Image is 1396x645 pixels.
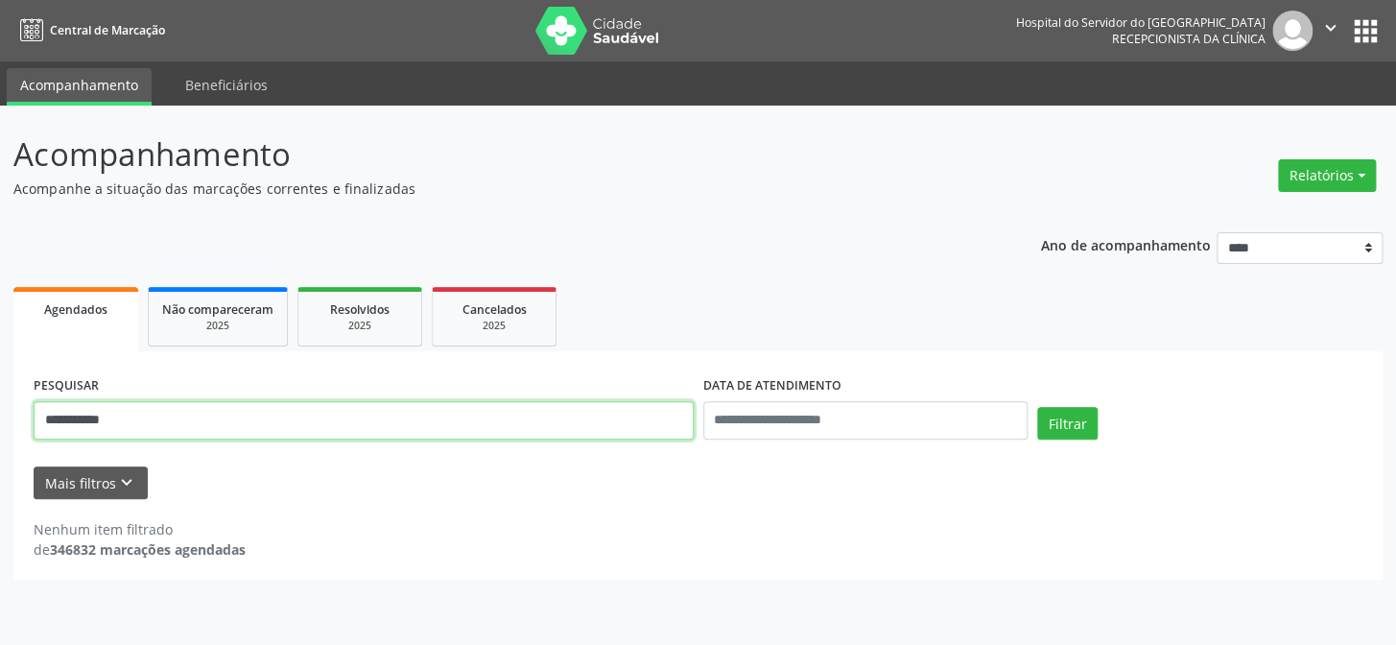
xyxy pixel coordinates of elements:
img: img [1272,11,1313,51]
span: Central de Marcação [50,22,165,38]
button: apps [1349,14,1383,48]
div: Nenhum item filtrado [34,519,246,539]
button: Filtrar [1037,407,1098,440]
p: Ano de acompanhamento [1040,232,1210,256]
div: 2025 [312,319,408,333]
span: Agendados [44,301,107,318]
label: DATA DE ATENDIMENTO [703,371,841,401]
strong: 346832 marcações agendadas [50,540,246,559]
span: Recepcionista da clínica [1112,31,1266,47]
i:  [1320,17,1341,38]
div: 2025 [446,319,542,333]
div: Hospital do Servidor do [GEOGRAPHIC_DATA] [1016,14,1266,31]
button: Mais filtroskeyboard_arrow_down [34,466,148,500]
span: Não compareceram [162,301,273,318]
a: Beneficiários [172,68,281,102]
button:  [1313,11,1349,51]
label: PESQUISAR [34,371,99,401]
a: Central de Marcação [13,14,165,46]
div: 2025 [162,319,273,333]
span: Resolvidos [330,301,390,318]
div: de [34,539,246,560]
p: Acompanhe a situação das marcações correntes e finalizadas [13,179,972,199]
p: Acompanhamento [13,131,972,179]
i: keyboard_arrow_down [116,472,137,493]
button: Relatórios [1278,159,1376,192]
span: Cancelados [462,301,527,318]
a: Acompanhamento [7,68,152,106]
